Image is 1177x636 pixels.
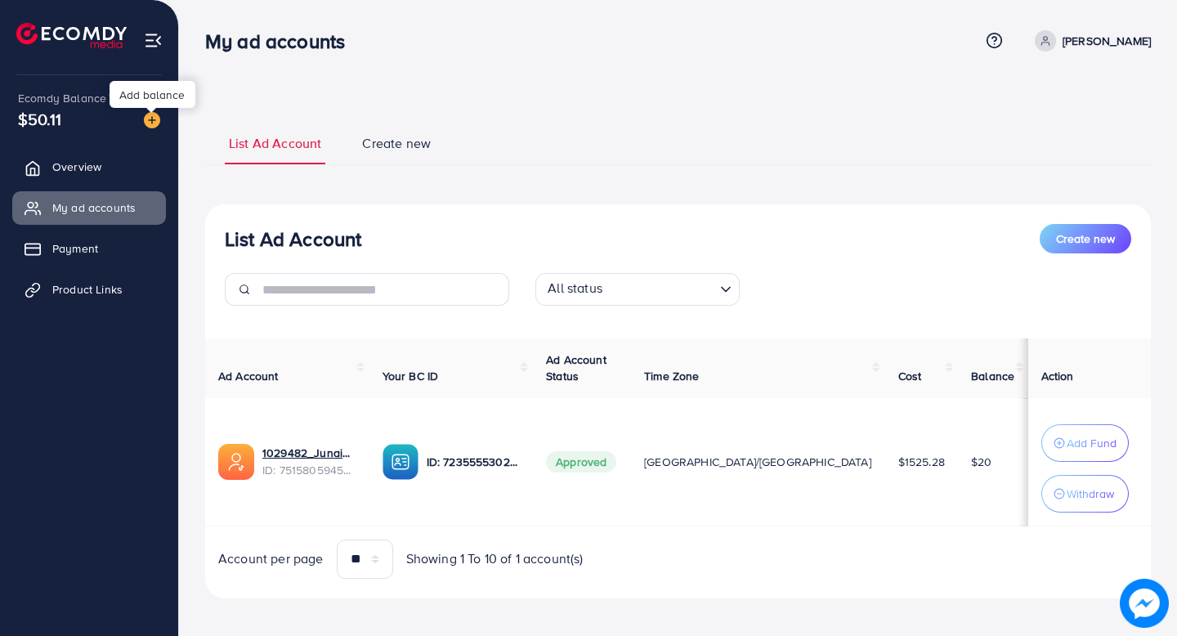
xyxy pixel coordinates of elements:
img: image [144,112,160,128]
span: Approved [546,451,616,473]
span: Account per page [218,549,324,568]
a: Product Links [12,273,166,306]
h3: My ad accounts [205,29,358,53]
a: My ad accounts [12,191,166,224]
p: [PERSON_NAME] [1063,31,1151,51]
img: image [1120,579,1169,628]
div: Search for option [535,273,740,306]
a: Overview [12,150,166,183]
span: Time Zone [644,368,699,384]
span: Action [1041,368,1074,384]
img: ic-ba-acc.ded83a64.svg [383,444,418,480]
span: List Ad Account [229,134,321,153]
span: Your BC ID [383,368,439,384]
span: ID: 7515805945222807553 [262,462,356,478]
span: Create new [1056,231,1115,247]
a: [PERSON_NAME] [1028,30,1151,52]
button: Add Fund [1041,424,1129,462]
p: Add Fund [1067,433,1117,453]
a: 1029482_Junaid YT_1749909940919 [262,445,356,461]
p: ID: 7235555302098108417 [427,452,521,472]
img: logo [16,23,127,48]
img: menu [144,31,163,50]
span: Ad Account [218,368,279,384]
div: <span class='underline'>1029482_Junaid YT_1749909940919</span></br>7515805945222807553 [262,445,356,478]
span: Ecomdy Balance [18,90,106,106]
img: ic-ads-acc.e4c84228.svg [218,444,254,480]
span: Product Links [52,281,123,298]
p: Withdraw [1067,484,1114,504]
span: Overview [52,159,101,175]
span: My ad accounts [52,199,136,216]
span: Create new [362,134,431,153]
h3: List Ad Account [225,227,361,251]
span: [GEOGRAPHIC_DATA]/[GEOGRAPHIC_DATA] [644,454,871,470]
span: $50.11 [18,107,61,131]
span: All status [544,275,606,302]
span: Payment [52,240,98,257]
a: Payment [12,232,166,265]
input: Search for option [607,276,714,302]
span: Balance [971,368,1014,384]
button: Create new [1040,224,1131,253]
span: Cost [898,368,922,384]
span: $1525.28 [898,454,945,470]
span: Showing 1 To 10 of 1 account(s) [406,549,584,568]
button: Withdraw [1041,475,1129,513]
span: $20 [971,454,991,470]
div: Add balance [110,81,195,108]
span: Ad Account Status [546,352,606,384]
